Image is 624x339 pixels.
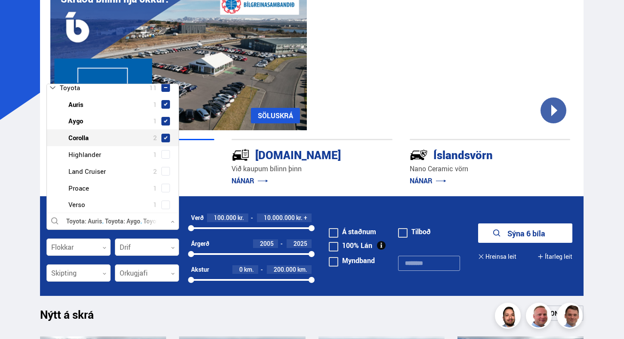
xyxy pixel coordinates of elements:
[297,266,307,273] span: km.
[410,176,446,185] a: NÁNAR
[410,164,571,174] p: Nano Ceramic vörn
[153,132,157,144] span: 2
[527,304,553,330] img: siFngHWaQ9KaOqBr.png
[264,213,295,222] span: 10.000.000
[191,214,204,221] div: Verð
[293,239,307,248] span: 2025
[153,198,157,211] span: 1
[244,266,254,273] span: km.
[232,164,392,174] p: Við kaupum bílinn þinn
[478,223,573,243] button: Sýna 6 bíla
[214,213,236,222] span: 100.000
[398,228,431,235] label: Tilboð
[538,247,572,266] button: Ítarleg leit
[329,242,372,249] label: 100% Lán
[329,228,376,235] label: Á staðnum
[296,214,303,221] span: kr.
[410,147,540,162] div: Íslandsvörn
[260,239,274,248] span: 2005
[496,304,522,330] img: nhp88E3Fdnt1Opn2.png
[558,304,584,330] img: FbJEzSuNWCJXmdc-.webp
[191,266,209,273] div: Akstur
[153,115,157,127] span: 1
[232,146,250,164] img: tr5P-W3DuiFaO7aO.svg
[238,214,244,221] span: kr.
[410,146,428,164] img: -Svtn6bYgwAsiwNX.svg
[153,165,157,178] span: 2
[153,98,157,111] span: 1
[153,148,157,161] span: 1
[149,82,157,94] span: 11
[60,82,80,94] span: Toyota
[274,265,296,273] span: 200.000
[153,182,157,195] span: 1
[478,247,516,266] button: Hreinsa leit
[7,3,33,29] button: Open LiveChat chat widget
[232,147,362,162] div: [DOMAIN_NAME]
[232,176,268,185] a: NÁNAR
[40,308,109,326] h1: Nýtt á skrá
[304,214,307,221] span: +
[251,108,300,123] a: SÖLUSKRÁ
[329,257,375,264] label: Myndband
[239,265,243,273] span: 0
[191,240,209,247] div: Árgerð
